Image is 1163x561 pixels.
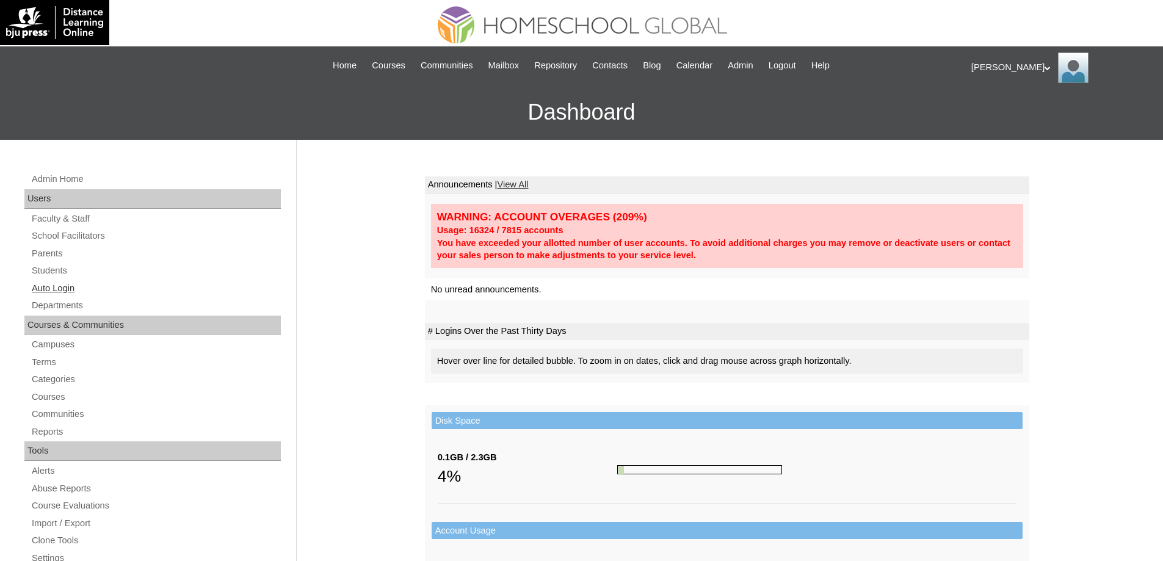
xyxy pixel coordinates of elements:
[366,59,411,73] a: Courses
[31,246,281,261] a: Parents
[670,59,719,73] a: Calendar
[643,59,661,73] span: Blog
[6,6,103,39] img: logo-white.png
[438,464,617,488] div: 4%
[24,189,281,209] div: Users
[769,59,796,73] span: Logout
[6,85,1157,140] h3: Dashboard
[31,481,281,496] a: Abuse Reports
[497,179,528,189] a: View All
[637,59,667,73] a: Blog
[31,281,281,296] a: Auto Login
[31,172,281,187] a: Admin Home
[676,59,712,73] span: Calendar
[437,210,1017,224] div: WARNING: ACCOUNT OVERAGES (209%)
[431,349,1023,374] div: Hover over line for detailed bubble. To zoom in on dates, click and drag mouse across graph horiz...
[534,59,577,73] span: Repository
[586,59,634,73] a: Contacts
[31,516,281,531] a: Import / Export
[31,498,281,513] a: Course Evaluations
[31,228,281,244] a: School Facilitators
[811,59,830,73] span: Help
[31,372,281,387] a: Categories
[425,278,1029,301] td: No unread announcements.
[31,355,281,370] a: Terms
[415,59,479,73] a: Communities
[1058,52,1089,83] img: Ariane Ebuen
[592,59,628,73] span: Contacts
[24,441,281,461] div: Tools
[327,59,363,73] a: Home
[971,52,1151,83] div: [PERSON_NAME]
[31,407,281,422] a: Communities
[763,59,802,73] a: Logout
[728,59,753,73] span: Admin
[31,263,281,278] a: Students
[438,451,617,464] div: 0.1GB / 2.3GB
[437,225,563,235] strong: Usage: 16324 / 7815 accounts
[31,424,281,440] a: Reports
[482,59,526,73] a: Mailbox
[437,237,1017,262] div: You have exceeded your allotted number of user accounts. To avoid additional charges you may remo...
[31,211,281,226] a: Faculty & Staff
[432,522,1023,540] td: Account Usage
[425,176,1029,194] td: Announcements |
[333,59,357,73] span: Home
[425,323,1029,340] td: # Logins Over the Past Thirty Days
[31,533,281,548] a: Clone Tools
[421,59,473,73] span: Communities
[805,59,836,73] a: Help
[432,412,1023,430] td: Disk Space
[31,463,281,479] a: Alerts
[488,59,520,73] span: Mailbox
[31,389,281,405] a: Courses
[722,59,759,73] a: Admin
[24,316,281,335] div: Courses & Communities
[528,59,583,73] a: Repository
[31,298,281,313] a: Departments
[31,337,281,352] a: Campuses
[372,59,405,73] span: Courses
